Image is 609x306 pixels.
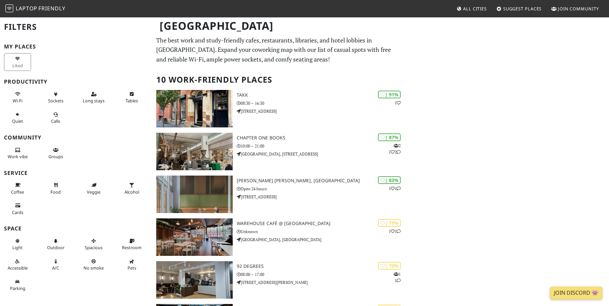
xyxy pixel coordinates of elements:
[237,279,406,286] p: [STREET_ADDRESS][PERSON_NAME]
[8,154,28,160] span: People working
[4,109,31,127] button: Quiet
[12,244,23,250] span: Natural light
[122,244,142,250] span: Restroom
[237,236,406,243] p: [GEOGRAPHIC_DATA], [GEOGRAPHIC_DATA]
[237,143,406,149] p: 10:00 – 21:00
[494,3,545,15] a: Suggest Places
[378,91,401,98] div: | 91%
[156,218,233,256] img: Warehouse Café @ Science and Industry Museum
[50,189,61,195] span: Food
[125,189,139,195] span: Alcohol
[395,100,401,106] p: 1
[550,287,602,299] a: Join Discord 👾
[80,235,107,253] button: Spacious
[47,244,64,250] span: Outdoor area
[16,5,37,12] span: Laptop
[389,142,401,155] p: 2 1 2
[42,109,69,127] button: Calls
[152,133,406,170] a: Chapter One Books | 87% 212 Chapter One Books 10:00 – 21:00 [GEOGRAPHIC_DATA], [STREET_ADDRESS]
[38,5,65,12] span: Friendly
[10,285,25,291] span: Parking
[52,265,59,271] span: Air conditioned
[503,6,542,12] span: Suggest Places
[454,3,489,15] a: All Cities
[4,170,148,176] h3: Service
[80,89,107,106] button: Long stays
[42,180,69,197] button: Food
[237,186,406,192] p: Open 24 hours
[152,218,406,256] a: Warehouse Café @ Science and Industry Museum | 79% 11 Warehouse Café @ [GEOGRAPHIC_DATA] Unknown ...
[156,176,233,213] img: Whitworth Locke, Civic Quarter
[48,98,63,104] span: Power sockets
[118,235,145,253] button: Restroom
[4,79,148,85] h3: Productivity
[12,118,23,124] span: Quiet
[152,176,406,213] a: Whitworth Locke, Civic Quarter | 83% 11 [PERSON_NAME] [PERSON_NAME], [GEOGRAPHIC_DATA] Open 24 ho...
[378,219,401,227] div: | 79%
[4,256,31,274] button: Accessible
[87,189,100,195] span: Veggie
[237,151,406,157] p: [GEOGRAPHIC_DATA], [STREET_ADDRESS]
[4,180,31,197] button: Coffee
[549,3,602,15] a: Join Community
[237,178,406,184] h3: [PERSON_NAME] [PERSON_NAME], [GEOGRAPHIC_DATA]
[42,89,69,106] button: Sockets
[156,90,233,127] img: Takk
[237,135,406,141] h3: Chapter One Books
[5,4,13,12] img: LaptopFriendly
[237,221,406,226] h3: Warehouse Café @ [GEOGRAPHIC_DATA]
[8,265,28,271] span: Accessible
[156,133,233,170] img: Chapter One Books
[128,265,136,271] span: Pet friendly
[126,98,138,104] span: Work-friendly tables
[378,176,401,184] div: | 83%
[4,144,31,162] button: Work vibe
[152,90,406,127] a: Takk | 91% 1 Takk 08:30 – 16:30 [STREET_ADDRESS]
[237,194,406,200] p: [STREET_ADDRESS]
[118,89,145,106] button: Tables
[4,17,148,37] h2: Filters
[83,265,104,271] span: Smoke free
[156,35,402,64] p: The best work and study-friendly cafes, restaurants, libraries, and hotel lobbies in [GEOGRAPHIC_...
[85,244,103,250] span: Spacious
[558,6,599,12] span: Join Community
[83,98,105,104] span: Long stays
[12,209,23,215] span: Credit cards
[4,225,148,232] h3: Space
[4,276,31,294] button: Parking
[237,108,406,114] p: [STREET_ADDRESS]
[11,189,24,195] span: Coffee
[51,118,60,124] span: Video/audio calls
[118,256,145,274] button: Pets
[154,17,405,35] h1: [GEOGRAPHIC_DATA]
[118,180,145,197] button: Alcohol
[4,235,31,253] button: Light
[237,271,406,278] p: 08:00 – 17:00
[237,92,406,98] h3: Takk
[4,89,31,106] button: Wi-Fi
[4,200,31,218] button: Cards
[42,144,69,162] button: Groups
[378,262,401,270] div: | 70%
[152,261,406,299] a: 92 Degrees | 70% 11 92 Degrees 08:00 – 17:00 [STREET_ADDRESS][PERSON_NAME]
[4,134,148,141] h3: Community
[4,43,148,50] h3: My Places
[389,228,401,234] p: 1 1
[5,3,65,15] a: LaptopFriendly LaptopFriendly
[394,271,401,284] p: 1 1
[42,256,69,274] button: A/C
[389,185,401,192] p: 1 1
[378,133,401,141] div: | 87%
[237,264,406,269] h3: 92 Degrees
[42,235,69,253] button: Outdoor
[463,6,487,12] span: All Cities
[48,154,63,160] span: Group tables
[80,256,107,274] button: No smoke
[13,98,22,104] span: Stable Wi-Fi
[80,180,107,197] button: Veggie
[237,228,406,235] p: Unknown
[156,70,402,90] h2: 10 Work-Friendly Places
[156,261,233,299] img: 92 Degrees
[237,100,406,106] p: 08:30 – 16:30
